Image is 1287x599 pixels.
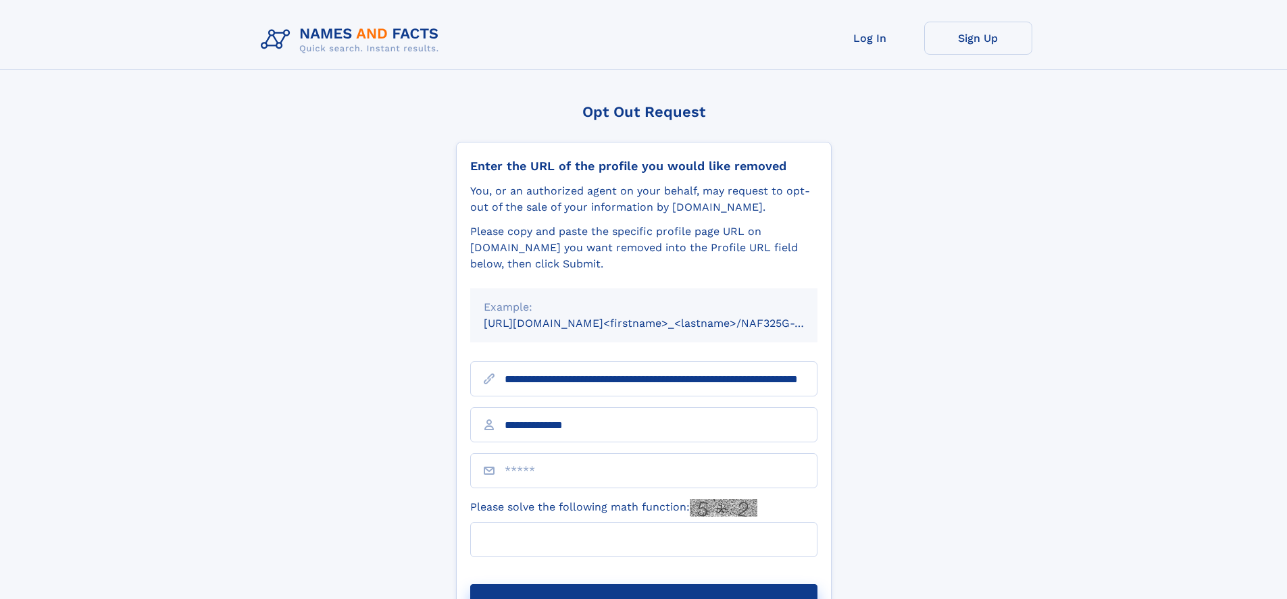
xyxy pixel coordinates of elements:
div: Example: [484,299,804,315]
a: Log In [816,22,924,55]
div: Enter the URL of the profile you would like removed [470,159,817,174]
label: Please solve the following math function: [470,499,757,517]
div: Please copy and paste the specific profile page URL on [DOMAIN_NAME] you want removed into the Pr... [470,224,817,272]
div: You, or an authorized agent on your behalf, may request to opt-out of the sale of your informatio... [470,183,817,215]
small: [URL][DOMAIN_NAME]<firstname>_<lastname>/NAF325G-xxxxxxxx [484,317,843,330]
a: Sign Up [924,22,1032,55]
div: Opt Out Request [456,103,832,120]
img: Logo Names and Facts [255,22,450,58]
